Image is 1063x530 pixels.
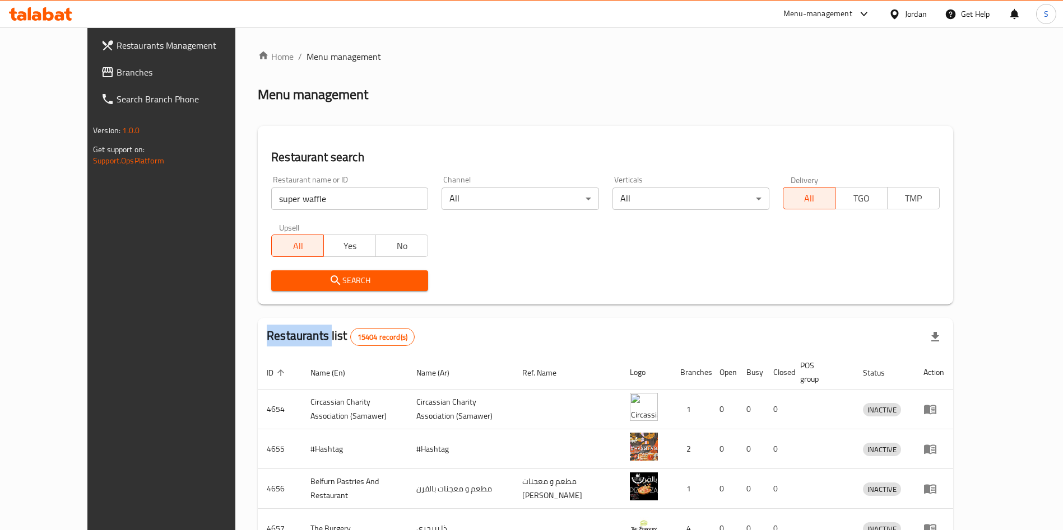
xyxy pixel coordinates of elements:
th: Action [915,355,953,390]
td: 0 [737,390,764,429]
span: TGO [840,190,883,207]
td: 0 [711,469,737,509]
div: INACTIVE [863,403,901,416]
h2: Restaurants list [267,327,415,346]
td: 0 [711,429,737,469]
a: Branches [92,59,265,86]
td: 2 [671,429,711,469]
td: 0 [737,429,764,469]
img: ​Circassian ​Charity ​Association​ (Samawer) [630,393,658,421]
button: All [271,234,324,257]
span: POS group [800,359,841,386]
span: Menu management [307,50,381,63]
span: Name (Ar) [416,366,464,379]
a: Support.OpsPlatform [93,153,164,168]
span: Search [280,274,419,288]
div: Menu [923,402,944,416]
span: INACTIVE [863,404,901,416]
span: All [276,238,319,254]
td: 4654 [258,390,301,429]
button: TGO [835,187,888,209]
td: مطعم و معجنات [PERSON_NAME] [513,469,621,509]
th: Logo [621,355,671,390]
span: Yes [328,238,372,254]
span: 15404 record(s) [351,332,414,343]
td: 4655 [258,429,301,469]
span: No [380,238,424,254]
button: No [375,234,428,257]
th: Busy [737,355,764,390]
span: S [1044,8,1048,20]
td: 0 [764,469,791,509]
h2: Menu management [258,86,368,104]
span: Ref. Name [522,366,571,379]
h2: Restaurant search [271,149,940,166]
span: Restaurants Management [117,39,256,52]
div: All [612,187,769,210]
td: مطعم و معجنات بالفرن [407,469,513,509]
td: #Hashtag [301,429,407,469]
td: 4656 [258,469,301,509]
td: ​Circassian ​Charity ​Association​ (Samawer) [301,390,407,429]
div: Menu [923,442,944,456]
td: 1 [671,390,711,429]
span: INACTIVE [863,443,901,456]
div: Total records count [350,328,415,346]
label: Delivery [791,176,819,184]
div: Jordan [905,8,927,20]
div: Menu-management [783,7,852,21]
th: Closed [764,355,791,390]
input: Search for restaurant name or ID.. [271,187,428,210]
a: Restaurants Management [92,32,265,59]
nav: breadcrumb [258,50,953,63]
td: 0 [711,390,737,429]
div: Menu [923,482,944,495]
span: Branches [117,65,256,79]
div: All [442,187,598,210]
button: Yes [323,234,376,257]
span: Status [863,366,899,379]
span: Version: [93,123,120,138]
li: / [298,50,302,63]
td: 0 [764,429,791,469]
th: Open [711,355,737,390]
span: Search Branch Phone [117,92,256,106]
div: INACTIVE [863,443,901,456]
button: All [783,187,835,209]
span: INACTIVE [863,483,901,496]
span: All [788,190,831,207]
span: 1.0.0 [122,123,140,138]
a: Home [258,50,294,63]
span: Get support on: [93,142,145,157]
img: Belfurn Pastries And Restaurant [630,472,658,500]
td: Belfurn Pastries And Restaurant [301,469,407,509]
div: Export file [922,323,949,350]
td: ​Circassian ​Charity ​Association​ (Samawer) [407,390,513,429]
th: Branches [671,355,711,390]
a: Search Branch Phone [92,86,265,112]
label: Upsell [279,223,300,231]
td: 0 [737,469,764,509]
button: TMP [887,187,940,209]
td: #Hashtag [407,429,513,469]
img: #Hashtag [630,433,658,461]
button: Search [271,270,428,291]
span: ID [267,366,288,379]
td: 1 [671,469,711,509]
td: 0 [764,390,791,429]
span: TMP [892,190,935,207]
span: Name (En) [310,366,360,379]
